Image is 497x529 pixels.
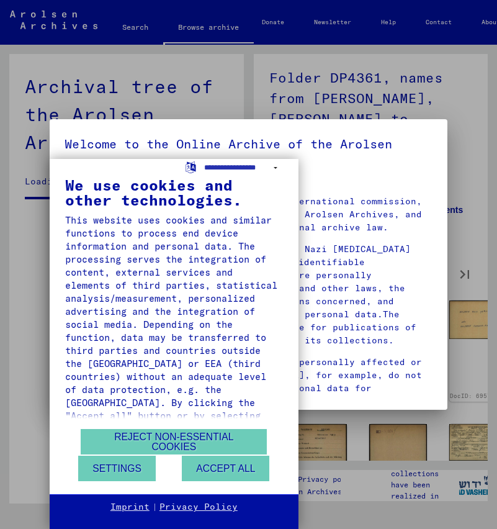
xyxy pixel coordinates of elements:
[65,178,283,207] div: We use cookies and other technologies.
[182,456,269,481] button: Accept all
[78,456,156,481] button: Settings
[159,501,238,513] a: Privacy Policy
[110,501,150,513] a: Imprint
[81,429,267,454] button: Reject non-essential cookies
[65,214,283,500] div: This website uses cookies and similar functions to process end device information and personal da...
